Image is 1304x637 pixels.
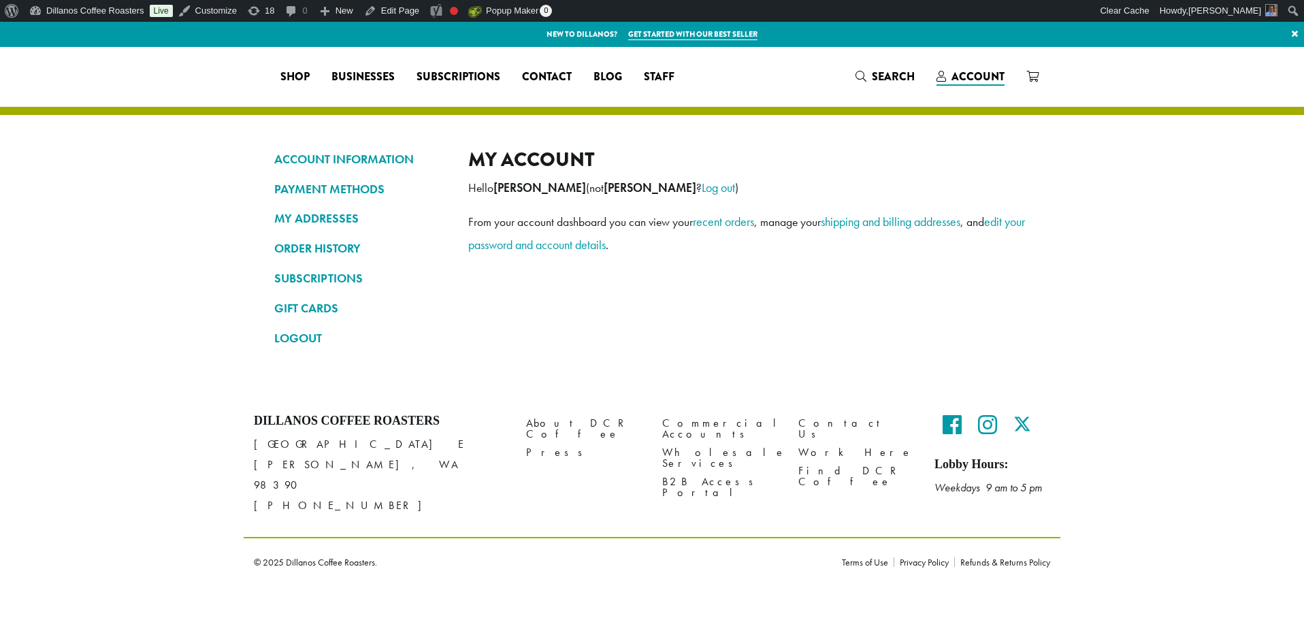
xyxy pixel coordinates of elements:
[450,7,458,15] div: Focus keyphrase not set
[417,69,500,86] span: Subscriptions
[593,69,622,86] span: Blog
[468,210,1030,257] p: From your account dashboard you can view your , manage your , and .
[526,414,642,443] a: About DCR Coffee
[644,69,674,86] span: Staff
[274,297,448,320] a: GIFT CARDS
[331,69,395,86] span: Businesses
[274,148,448,361] nav: Account pages
[1188,5,1261,16] span: [PERSON_NAME]
[662,444,778,473] a: Wholesale Services
[274,148,448,171] a: ACCOUNT INFORMATION
[254,414,506,429] h4: Dillanos Coffee Roasters
[270,66,321,88] a: Shop
[150,5,173,17] a: Live
[662,414,778,443] a: Commercial Accounts
[934,480,1042,495] em: Weekdays 9 am to 5 pm
[540,5,552,17] span: 0
[274,327,448,350] a: LOGOUT
[798,462,914,491] a: Find DCR Coffee
[821,214,960,229] a: shipping and billing addresses
[526,444,642,462] a: Press
[468,176,1030,199] p: Hello (not ? )
[274,267,448,290] a: SUBSCRIPTIONS
[693,214,754,229] a: recent orders
[934,457,1050,472] h5: Lobby Hours:
[274,237,448,260] a: ORDER HISTORY
[628,29,757,40] a: Get started with our best seller
[274,207,448,230] a: MY ADDRESSES
[1286,22,1304,46] a: ×
[274,178,448,201] a: PAYMENT METHODS
[951,69,1005,84] span: Account
[468,148,1030,171] h2: My account
[872,69,915,84] span: Search
[280,69,310,86] span: Shop
[254,557,821,567] p: © 2025 Dillanos Coffee Roasters.
[254,434,506,516] p: [GEOGRAPHIC_DATA] E [PERSON_NAME], WA 98390 [PHONE_NUMBER]
[493,180,586,195] strong: [PERSON_NAME]
[798,414,914,443] a: Contact Us
[845,65,926,88] a: Search
[954,557,1050,567] a: Refunds & Returns Policy
[604,180,696,195] strong: [PERSON_NAME]
[633,66,685,88] a: Staff
[798,444,914,462] a: Work Here
[894,557,954,567] a: Privacy Policy
[702,180,735,195] a: Log out
[842,557,894,567] a: Terms of Use
[522,69,572,86] span: Contact
[662,473,778,502] a: B2B Access Portal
